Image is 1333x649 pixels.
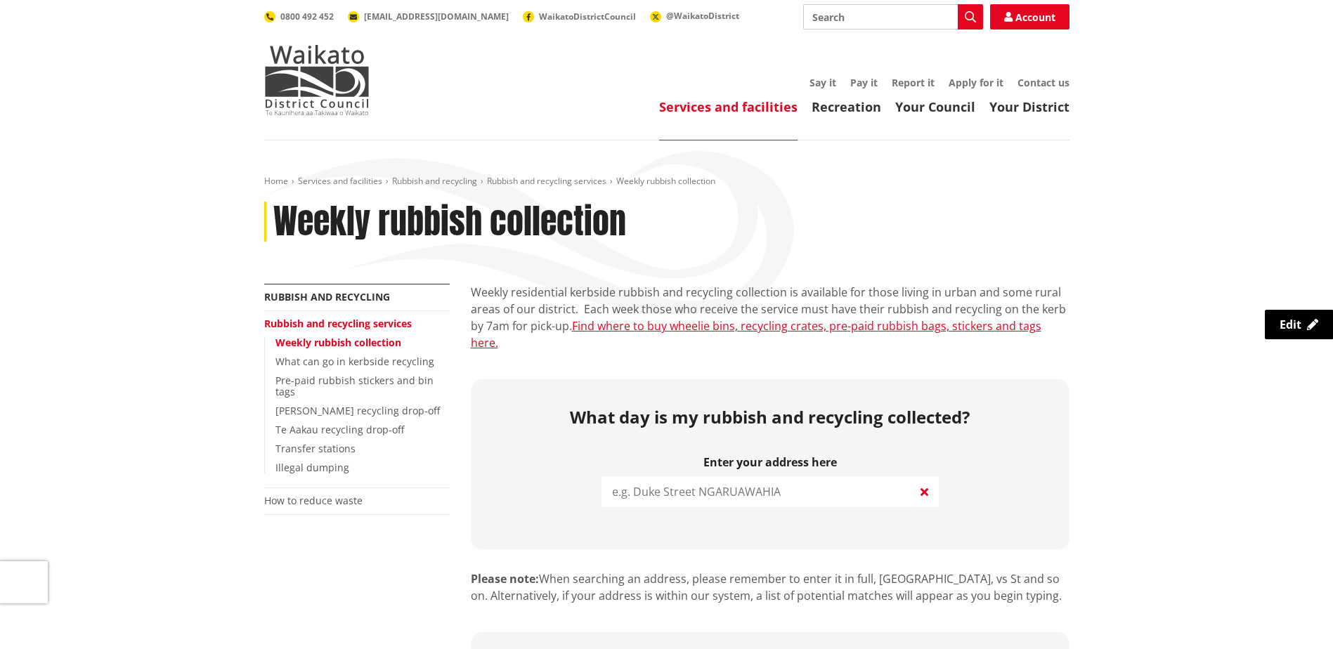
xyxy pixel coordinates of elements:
p: When searching an address, please remember to enter it in full, [GEOGRAPHIC_DATA], vs St and so o... [471,570,1069,604]
a: What can go in kerbside recycling [275,355,434,368]
a: Transfer stations [275,442,356,455]
span: Weekly rubbish collection [616,175,715,187]
a: 0800 492 452 [264,11,334,22]
a: Rubbish and recycling [264,290,390,303]
span: @WaikatoDistrict [666,10,739,22]
a: Illegal dumping [275,461,349,474]
img: Waikato District Council - Te Kaunihera aa Takiwaa o Waikato [264,45,370,115]
span: [EMAIL_ADDRESS][DOMAIN_NAME] [364,11,509,22]
a: WaikatoDistrictCouncil [523,11,636,22]
a: @WaikatoDistrict [650,10,739,22]
a: Apply for it [949,76,1003,89]
a: [EMAIL_ADDRESS][DOMAIN_NAME] [348,11,509,22]
h2: What day is my rubbish and recycling collected? [481,407,1059,428]
a: Rubbish and recycling [392,175,477,187]
a: How to reduce waste [264,494,363,507]
a: Account [990,4,1069,29]
a: Weekly rubbish collection [275,336,401,349]
a: Services and facilities [659,98,798,115]
a: Pay it [850,76,878,89]
span: WaikatoDistrictCouncil [539,11,636,22]
span: Edit [1280,317,1301,332]
a: Report it [892,76,935,89]
a: Contact us [1017,76,1069,89]
span: 0800 492 452 [280,11,334,22]
a: Home [264,175,288,187]
a: [PERSON_NAME] recycling drop-off [275,404,440,417]
a: Recreation [812,98,881,115]
a: Pre-paid rubbish stickers and bin tags [275,374,434,399]
a: Te Aakau recycling drop-off [275,423,404,436]
a: Edit [1265,310,1333,339]
a: Your Council [895,98,975,115]
a: Your District [989,98,1069,115]
input: Search input [803,4,983,29]
nav: breadcrumb [264,176,1069,188]
a: Rubbish and recycling services [487,175,606,187]
a: Services and facilities [298,175,382,187]
a: Find where to buy wheelie bins, recycling crates, pre-paid rubbish bags, stickers and tags here. [471,318,1041,350]
a: Rubbish and recycling services [264,317,412,330]
p: Weekly residential kerbside rubbish and recycling collection is available for those living in urb... [471,284,1069,351]
label: Enter your address here [602,456,939,469]
h1: Weekly rubbish collection [273,202,626,242]
strong: Please note: [471,571,539,586]
a: Say it [809,76,836,89]
input: e.g. Duke Street NGARUAWAHIA [602,476,939,507]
